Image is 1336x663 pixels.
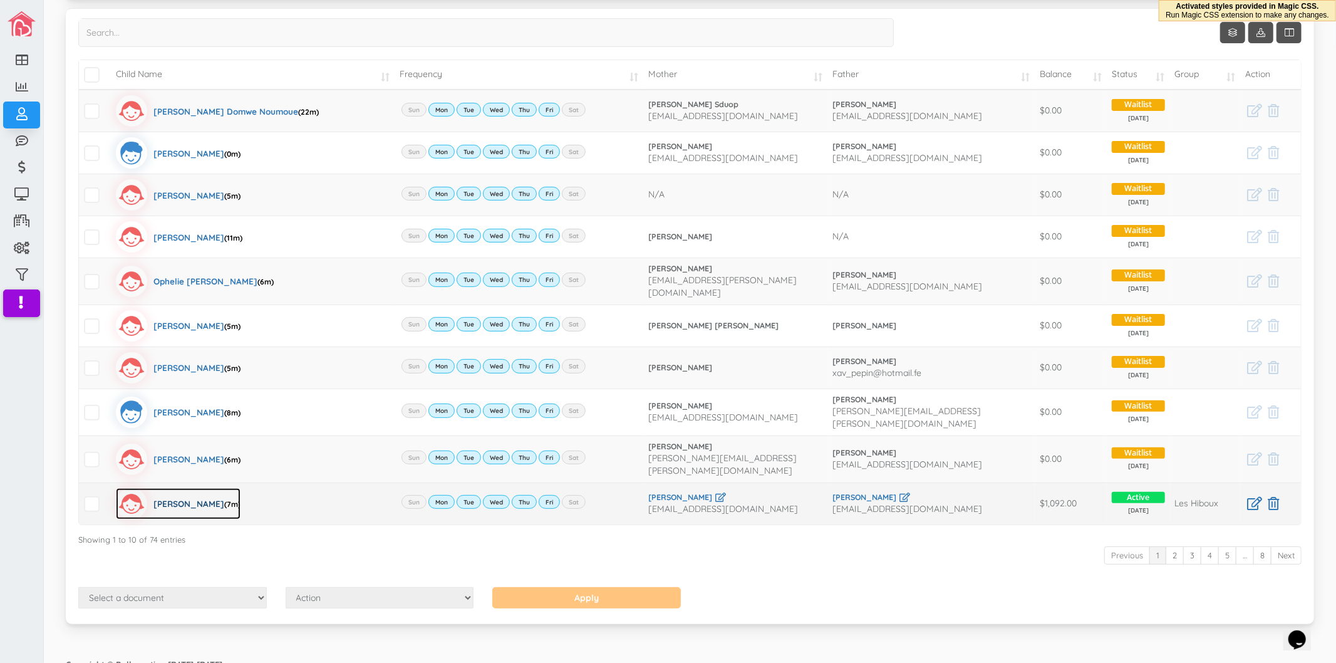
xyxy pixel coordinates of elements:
label: Sat [562,103,586,117]
span: (6m) [224,455,241,464]
label: Mon [428,103,455,117]
label: Wed [483,273,510,286]
div: Showing 1 to 10 of 74 entries [78,529,1302,546]
td: Action [1240,60,1301,90]
label: Tue [457,273,481,286]
label: Mon [428,495,455,509]
label: Fri [539,495,560,509]
td: N/A [827,174,1035,216]
input: Search... [78,18,894,47]
label: Tue [457,317,481,331]
a: [PERSON_NAME] [832,394,1030,405]
span: Waitlist [1112,99,1165,111]
a: Previous [1104,546,1150,565]
label: Mon [428,317,455,331]
td: $0.00 [1035,436,1107,483]
label: Thu [512,317,537,331]
label: Wed [483,229,510,243]
label: Thu [512,495,537,509]
span: [DATE] [1112,371,1165,380]
label: Mon [428,229,455,243]
label: Sun [401,451,427,464]
td: Father: activate to sort column ascending [827,60,1035,90]
img: girlicon.svg [116,95,147,127]
label: Fri [539,451,560,464]
span: xav_pepin@hotmail.fe [832,367,921,378]
label: Thu [512,145,537,159]
div: [PERSON_NAME] [153,488,241,519]
div: [PERSON_NAME] [153,221,242,253]
a: 4 [1201,546,1219,565]
span: Waitlist [1112,400,1165,412]
span: (8m) [224,408,241,417]
td: Group: activate to sort column ascending [1170,60,1241,90]
td: $0.00 [1035,347,1107,389]
a: 1 [1149,546,1166,565]
a: [PERSON_NAME] [649,231,823,243]
a: [PERSON_NAME](6m) [116,444,241,475]
span: Waitlist [1112,141,1165,153]
td: Balance: activate to sort column ascending [1035,60,1107,90]
label: Tue [457,404,481,417]
span: [DATE] [1112,114,1165,123]
td: Mother: activate to sort column ascending [644,60,828,90]
div: [PERSON_NAME] [153,179,241,211]
label: Mon [428,404,455,417]
span: [EMAIL_ADDRESS][DOMAIN_NAME] [832,152,982,164]
label: Wed [483,145,510,159]
img: girlicon.svg [116,310,147,342]
span: [DATE] [1112,198,1165,207]
span: [DATE] [1112,285,1165,293]
a: Next [1271,546,1302,565]
a: [PERSON_NAME](7m) [116,488,241,519]
a: [PERSON_NAME](5m) [116,179,241,211]
span: (5m) [224,363,241,373]
label: Thu [512,273,537,286]
label: Tue [457,451,481,464]
a: [PERSON_NAME](11m) [116,221,242,253]
label: Sat [562,187,586,201]
td: $0.00 [1035,305,1107,347]
a: [PERSON_NAME](5m) [116,352,241,384]
iframe: chat widget [1283,613,1323,650]
td: $0.00 [1035,216,1107,258]
span: [DATE] [1112,462,1165,471]
label: Tue [457,103,481,117]
div: [PERSON_NAME] Domwe Noumoue [153,95,319,127]
span: [EMAIL_ADDRESS][DOMAIN_NAME] [832,503,982,514]
label: Wed [483,451,510,464]
label: Sat [562,273,586,286]
span: [DATE] [1112,506,1165,515]
span: Waitlist [1112,269,1165,281]
label: Tue [457,359,481,373]
span: [EMAIL_ADDRESS][DOMAIN_NAME] [649,152,799,164]
span: Waitlist [1112,314,1165,326]
span: (0m) [224,149,241,159]
label: Mon [428,145,455,159]
label: Sun [401,495,427,509]
span: [DATE] [1112,329,1165,338]
label: Sat [562,495,586,509]
a: [PERSON_NAME](0m) [116,137,241,169]
label: Sun [401,273,427,286]
div: [PERSON_NAME] [153,444,241,475]
td: Les Hiboux [1170,483,1241,525]
a: [PERSON_NAME] [649,492,823,503]
a: [PERSON_NAME] [832,356,1030,367]
span: Waitlist [1112,447,1165,459]
a: [PERSON_NAME] [649,400,823,412]
td: $0.00 [1035,174,1107,216]
span: Waitlist [1112,225,1165,237]
label: Mon [428,273,455,286]
label: Thu [512,451,537,464]
label: Sat [562,145,586,159]
label: Fri [539,187,560,201]
td: Child Name: activate to sort column ascending [111,60,395,90]
label: Tue [457,145,481,159]
span: [EMAIL_ADDRESS][DOMAIN_NAME] [649,110,799,122]
span: (11m) [224,233,242,243]
label: Sun [401,229,427,243]
label: Fri [539,404,560,417]
td: Frequency: activate to sort column ascending [395,60,643,90]
div: Activated styles provided in Magic CSS. [1166,2,1329,19]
